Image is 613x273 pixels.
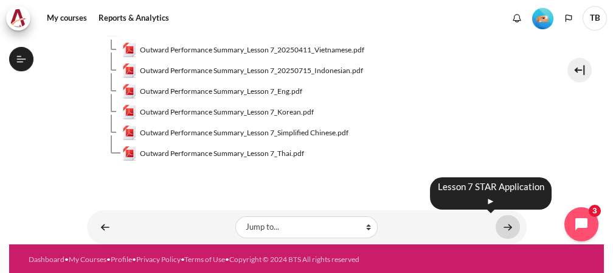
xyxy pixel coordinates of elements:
a: Reports & Analytics [94,6,173,30]
span: Outward Performance Summary_Lesson 7_Thai.pdf [140,148,304,159]
a: Profile [111,255,132,264]
img: Outward Performance Summary_Lesson 7_Simplified Chinese.pdf [122,126,137,140]
div: Level #2 [532,7,553,29]
a: Architeck Architeck [6,6,36,30]
a: My Courses [69,255,106,264]
div: • • • • • [29,254,584,265]
a: Dashboard [29,255,64,264]
img: Outward Performance Summary_Lesson 7_Eng.pdf [122,84,137,99]
a: Copyright © 2024 BTS All rights reserved [229,255,359,264]
span: Outward Performance Summary_Lesson 7_20250715_Indonesian.pdf [140,65,363,76]
a: User menu [583,6,607,30]
img: Level #2 [532,8,553,29]
a: My courses [43,6,91,30]
a: ◄ Lesson 7 Videos (17 min.) [93,215,117,239]
span: Outward Performance Summary_Lesson 7_Korean.pdf [140,107,314,118]
span: Outward Performance Summary_Lesson 7_20250411_Vietnamese.pdf [140,44,364,55]
a: Outward Performance Summary_Lesson 7_20250411_Vietnamese.pdfOutward Performance Summary_Lesson 7_... [122,43,365,57]
div: Lesson 7 STAR Application ► [430,177,552,210]
a: Level #2 [527,7,558,29]
img: Outward Performance Summary_Lesson 7_20250411_Vietnamese.pdf [122,43,137,57]
img: Outward Performance Summary_Lesson 7_20250715_Indonesian.pdf [122,63,137,78]
a: Outward Performance Summary_Lesson 7_20250715_Indonesian.pdfOutward Performance Summary_Lesson 7_... [122,63,364,78]
img: Outward Performance Summary_Lesson 7_Thai.pdf [122,146,137,161]
span: Outward Performance Summary_Lesson 7_Eng.pdf [140,86,302,97]
a: Privacy Policy [136,255,181,264]
a: Outward Performance Summary_Lesson 7_Korean.pdfOutward Performance Summary_Lesson 7_Korean.pdf [122,105,314,119]
div: Show notification window with no new notifications [508,9,526,27]
img: Architeck [10,9,27,27]
img: Outward Performance Summary_Lesson 7_Korean.pdf [122,105,137,119]
span: Outward Performance Summary_Lesson 7_Simplified Chinese.pdf [140,127,348,138]
a: Outward Performance Summary_Lesson 7_Eng.pdfOutward Performance Summary_Lesson 7_Eng.pdf [122,84,303,99]
button: Languages [559,9,578,27]
a: Outward Performance Summary_Lesson 7_Thai.pdfOutward Performance Summary_Lesson 7_Thai.pdf [122,146,305,161]
a: Terms of Use [184,255,225,264]
a: Outward Performance Summary_Lesson 7_Simplified Chinese.pdfOutward Performance Summary_Lesson 7_S... [122,126,349,140]
span: TB [583,6,607,30]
